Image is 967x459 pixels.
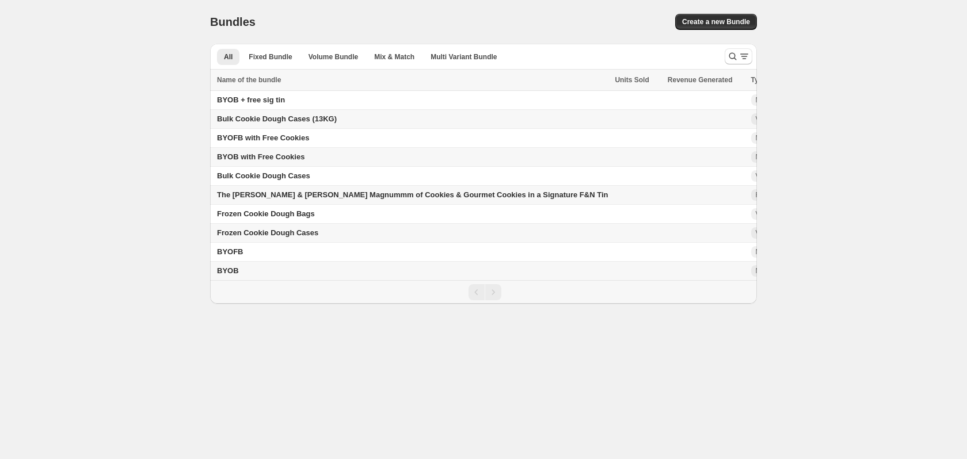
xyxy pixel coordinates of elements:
[615,74,649,86] span: Units Sold
[431,52,497,62] span: Multi Variant Bundle
[217,114,337,123] span: Bulk Cookie Dough Cases (13KG)
[756,133,794,143] span: Mix & Match
[756,95,794,105] span: Mix & Match
[217,266,239,275] span: BYOB
[668,74,733,86] span: Revenue Generated
[224,52,233,62] span: All
[217,228,318,237] span: Frozen Cookie Dough Cases
[615,74,660,86] button: Units Sold
[756,190,796,200] span: Fixed Bundle
[217,74,608,86] div: Name of the bundle
[217,190,608,199] span: The [PERSON_NAME] & [PERSON_NAME] Magnummm of Cookies & Gourmet Cookies in a Signature F&N Tin
[756,114,802,124] span: Volume Bundle
[210,15,256,29] h1: Bundles
[210,280,757,304] nav: Pagination
[217,171,310,180] span: Bulk Cookie Dough Cases
[217,95,285,104] span: BYOB + free sig tin
[675,14,757,30] button: Create a new Bundle
[725,48,752,64] button: Search and filter results
[756,152,794,162] span: Mix & Match
[668,74,744,86] button: Revenue Generated
[756,247,794,257] span: Mix & Match
[756,228,802,238] span: Volume Bundle
[217,247,243,256] span: BYOFB
[217,133,309,142] span: BYOFB with Free Cookies
[374,52,414,62] span: Mix & Match
[249,52,292,62] span: Fixed Bundle
[751,74,807,86] div: Type
[756,209,802,219] span: Volume Bundle
[217,209,315,218] span: Frozen Cookie Dough Bags
[756,171,802,181] span: Volume Bundle
[217,152,304,161] span: BYOB with Free Cookies
[309,52,358,62] span: Volume Bundle
[756,266,794,276] span: Mix & Match
[682,17,750,26] span: Create a new Bundle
